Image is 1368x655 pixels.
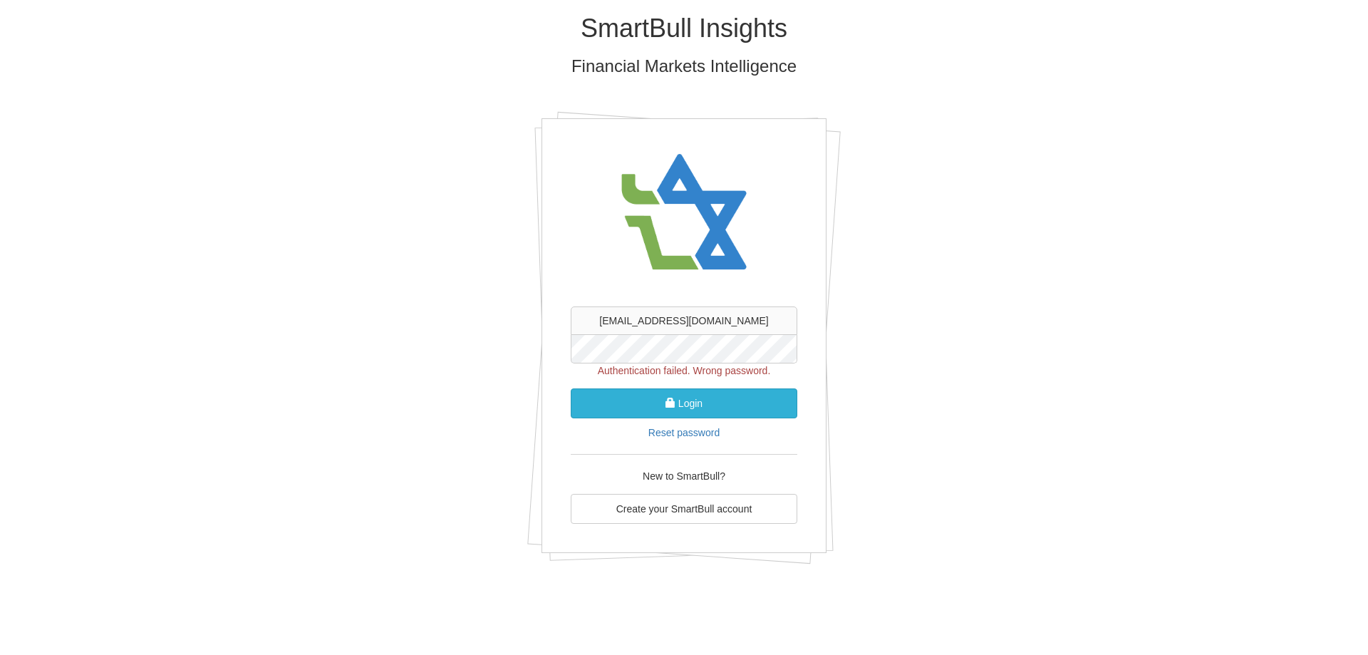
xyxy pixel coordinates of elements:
button: Login [571,388,797,418]
a: Create your SmartBull account [571,494,797,524]
span: New to SmartBull? [643,470,725,482]
h1: SmartBull Insights [267,14,1101,43]
a: Reset password [648,427,720,438]
h3: Financial Markets Intelligence [267,57,1101,76]
input: username [571,306,797,335]
img: avatar [613,140,755,285]
p: Authentication failed. Wrong password. [571,363,797,378]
